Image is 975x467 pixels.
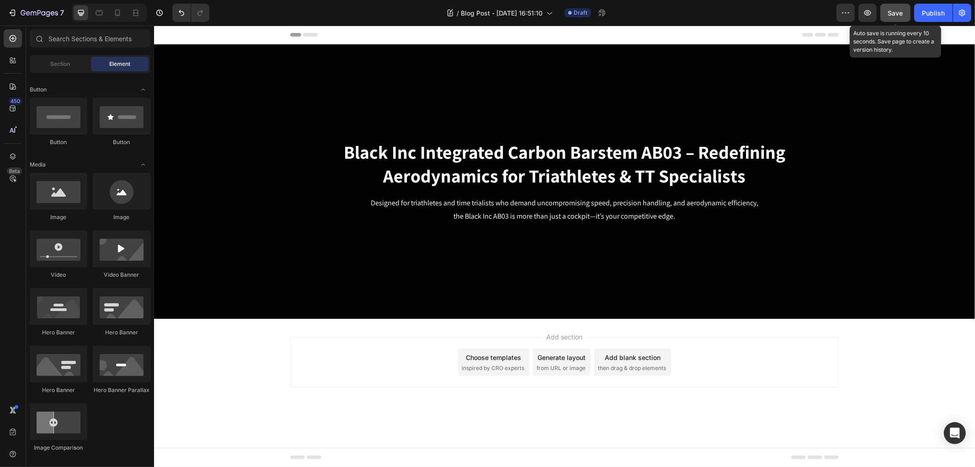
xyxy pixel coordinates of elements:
[136,157,150,172] span: Toggle open
[30,161,46,169] span: Media
[389,306,432,316] span: Add section
[308,338,370,347] span: inspired by CRO experts
[144,170,677,199] div: To enrich screen reader interactions, please activate Accessibility in Grammarly extension settings
[30,86,47,94] span: Button
[4,4,68,22] button: 7
[93,386,150,394] div: Hero Banner Parallax
[7,167,22,175] div: Beta
[914,4,953,22] button: Publish
[30,29,150,48] input: Search Sections & Elements
[9,97,22,105] div: 450
[190,114,631,162] strong: Black Inc Integrated Carbon Barstem AB03 – Redefining Aerodynamics for Triathletes & TT Specialists
[136,82,150,97] span: Toggle open
[154,26,975,467] iframe: To enrich screen reader interactions, please activate Accessibility in Grammarly extension settings
[144,171,677,198] p: Designed for triathletes and time trialists who demand uncompromising speed, precision handling, ...
[30,444,87,452] div: Image Comparison
[461,8,543,18] span: Blog Post - [DATE] 16:51:10
[444,338,512,347] span: then drag & drop elements
[93,138,150,146] div: Button
[93,213,150,221] div: Image
[574,9,587,17] span: Draft
[30,213,87,221] div: Image
[880,4,911,22] button: Save
[30,138,87,146] div: Button
[888,9,903,17] span: Save
[30,271,87,279] div: Video
[383,338,432,347] span: from URL or image
[60,7,64,18] p: 7
[312,327,368,337] div: Choose templates
[457,8,459,18] span: /
[384,327,432,337] div: Generate layout
[944,422,966,444] div: Open Intercom Messenger
[172,4,209,22] div: Undo/Redo
[30,328,87,337] div: Hero Banner
[51,60,70,68] span: Section
[109,60,130,68] span: Element
[451,327,506,337] div: Add blank section
[30,386,87,394] div: Hero Banner
[93,328,150,337] div: Hero Banner
[93,271,150,279] div: Video Banner
[922,8,945,18] div: Publish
